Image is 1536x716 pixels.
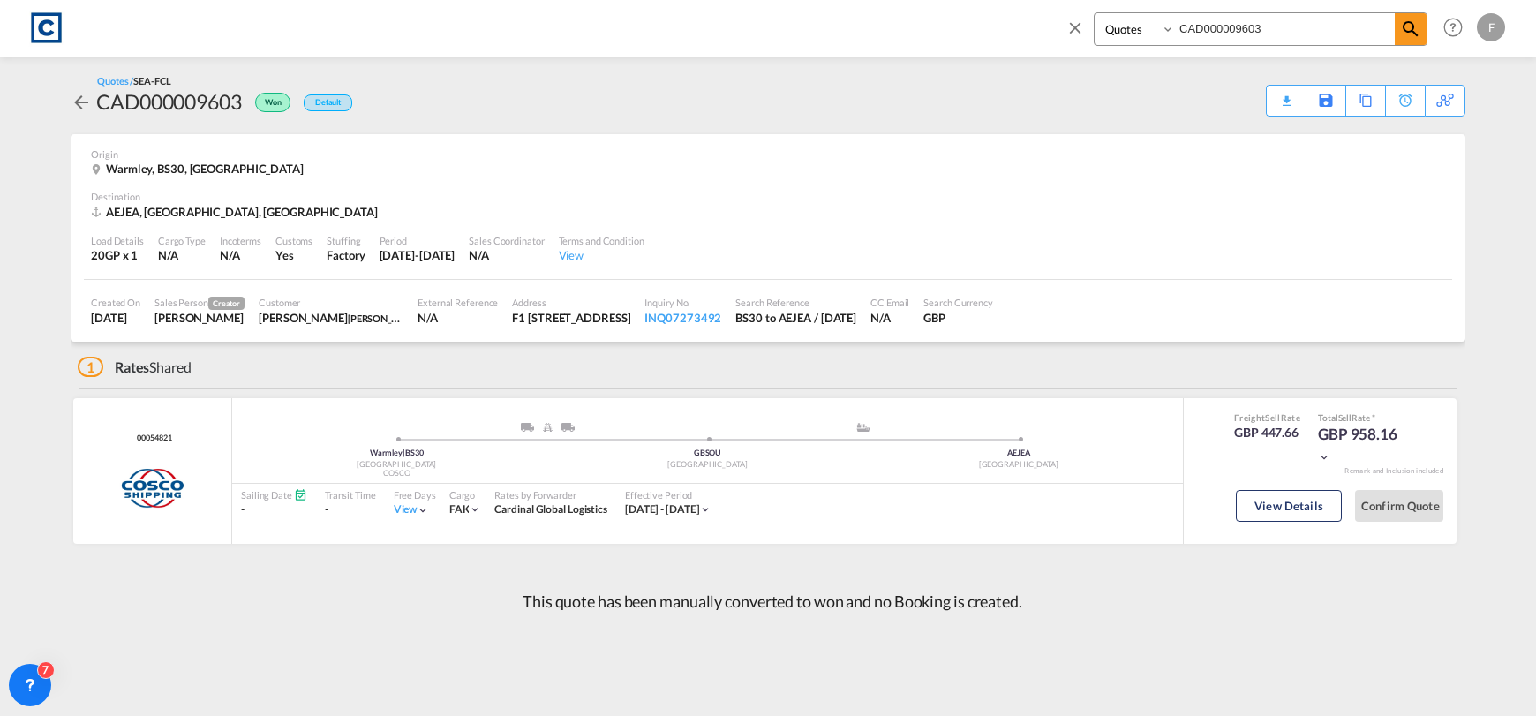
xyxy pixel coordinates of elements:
[241,459,552,471] div: [GEOGRAPHIC_DATA]
[735,310,856,326] div: BS30 to AEJEA / 4 Sep 2025
[241,502,307,517] div: -
[644,296,721,309] div: Inquiry No.
[91,204,382,220] div: AEJEA, Jebel Ali, Middle East
[327,247,365,263] div: Factory Stuffing
[1331,466,1457,476] div: Remark and Inclusion included
[1306,86,1345,116] div: Save As Template
[418,310,498,326] div: N/A
[71,87,96,116] div: icon-arrow-left
[265,97,286,114] span: Won
[26,8,66,48] img: 1fdb9190129311efbfaf67cbb4249bed.jpeg
[625,488,712,501] div: Effective Period
[417,504,429,516] md-icon: icon-chevron-down
[1318,424,1406,466] div: GBP 958.16
[1276,86,1297,102] div: Quote PDF is not available at this time
[1438,12,1477,44] div: Help
[396,423,707,441] div: Pickup ModeService Type South Gloucestershire, England,TruckRail; Truck
[97,74,171,87] div: Quotes /SEA-FCL
[275,234,312,247] div: Customs
[259,296,403,309] div: Customer
[543,423,552,432] img: RAIL
[625,502,700,516] span: [DATE] - [DATE]
[418,296,498,309] div: External Reference
[380,247,456,263] div: 30 Sep 2025
[394,502,430,517] div: Viewicon-chevron-down
[449,488,482,501] div: Cargo
[699,503,712,516] md-icon: icon-chevron-down
[559,247,644,263] div: View
[241,488,307,501] div: Sailing Date
[494,502,607,517] div: Cardinal Global Logistics
[1477,13,1505,41] div: F
[1318,411,1406,424] div: Total Rate
[1175,13,1395,44] input: Enter Quotation Number
[1065,12,1094,55] span: icon-close
[119,466,184,510] img: COSCO
[71,92,92,113] md-icon: icon-arrow-left
[154,310,245,326] div: Anthony Lomax
[449,502,470,516] span: FAK
[870,310,909,326] div: N/A
[304,94,352,111] div: Default
[735,296,856,309] div: Search Reference
[327,234,365,247] div: Stuffing
[403,448,405,457] span: |
[1276,88,1297,102] md-icon: icon-download
[78,357,103,377] span: 1
[370,448,405,457] span: Warmley
[923,310,993,326] div: GBP
[91,234,144,247] div: Load Details
[1318,451,1330,464] md-icon: icon-chevron-down
[863,459,1174,471] div: [GEOGRAPHIC_DATA]
[325,488,376,501] div: Transit Time
[1338,412,1352,423] span: Sell
[158,234,206,247] div: Cargo Type
[259,310,403,326] div: Jordan Hawley
[91,247,144,263] div: 20GP x 1
[275,247,312,263] div: Yes
[325,502,376,517] div: -
[1400,19,1421,40] md-icon: icon-magnify
[132,433,171,444] span: 00054821
[405,448,424,457] span: BS30
[96,87,242,116] div: CAD000009603
[469,234,544,247] div: Sales Coordinator
[469,503,481,516] md-icon: icon-chevron-down
[91,147,1445,161] div: Origin
[552,459,862,471] div: [GEOGRAPHIC_DATA]
[469,247,544,263] div: N/A
[115,358,150,375] span: Rates
[1355,490,1443,522] button: Confirm Quote
[133,75,170,87] span: SEA-FCL
[242,87,295,116] div: Won
[220,234,261,247] div: Incoterms
[494,502,607,516] span: Cardinal Global Logistics
[863,448,1174,459] div: AEJEA
[514,591,1022,613] p: This quote has been manually converted to won and no Booking is created.
[154,296,245,310] div: Sales Person
[625,502,700,517] div: 01 Sep 2025 - 30 Sep 2025
[78,358,192,377] div: Shared
[1236,490,1342,522] button: View Details
[91,296,140,309] div: Created On
[923,296,993,309] div: Search Currency
[1234,411,1300,424] div: Freight Rate
[348,311,422,325] span: [PERSON_NAME]
[91,190,1445,203] div: Destination
[106,162,304,176] span: Warmley, BS30, [GEOGRAPHIC_DATA]
[1265,412,1280,423] span: Sell
[870,296,909,309] div: CC Email
[158,247,206,263] div: N/A
[552,448,862,459] div: GBSOU
[559,234,644,247] div: Terms and Condition
[91,310,140,326] div: 4 Sep 2025
[521,423,534,432] img: ROAD
[1438,12,1468,42] span: Help
[294,488,307,501] md-icon: Schedules Available
[1065,18,1085,37] md-icon: icon-close
[644,310,721,326] div: INQ07273492
[1395,13,1427,45] span: icon-magnify
[380,234,456,247] div: Period
[1370,412,1375,423] span: Subject to Remarks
